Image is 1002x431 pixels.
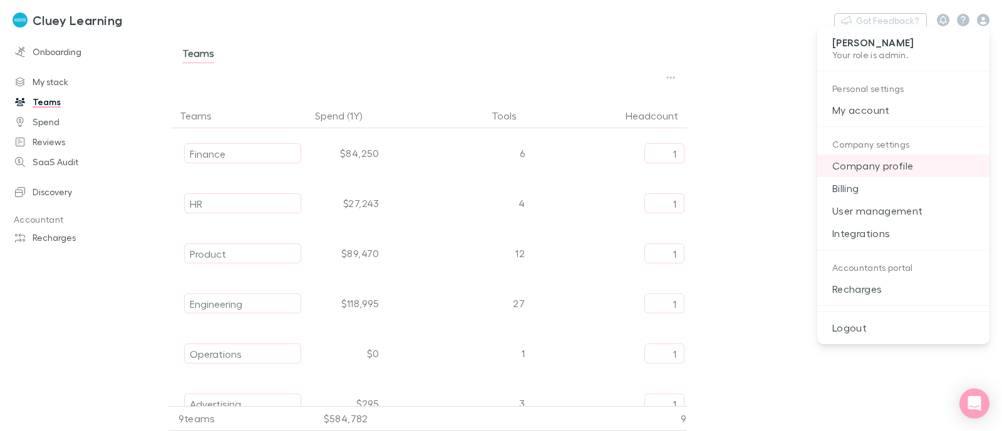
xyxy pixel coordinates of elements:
a: Logout [817,317,989,339]
p: Personal settings [817,76,989,99]
a: Company profile [817,155,989,177]
a: Billing [817,177,989,200]
a: Recharges [817,278,989,300]
p: [PERSON_NAME] [832,36,974,49]
a: Integrations [817,222,989,245]
p: Your role is admin . [832,49,974,61]
div: Open Intercom Messenger [959,388,989,418]
p: Accountants portal [817,255,989,278]
a: My account [817,99,989,121]
a: User management [817,200,989,222]
p: Company settings [817,132,989,155]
